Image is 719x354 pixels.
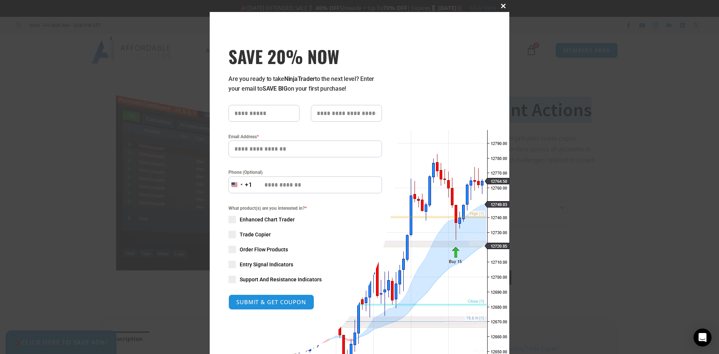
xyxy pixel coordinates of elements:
span: Support And Resistance Indicators [240,276,322,283]
span: Order Flow Products [240,246,288,253]
button: SUBMIT & GET COUPON [228,294,314,310]
span: Trade Copier [240,231,271,238]
div: Open Intercom Messenger [694,329,712,347]
label: Entry Signal Indicators [228,261,382,268]
label: Order Flow Products [228,246,382,253]
div: +1 [245,180,252,190]
strong: NinjaTrader [284,75,315,82]
span: SAVE 20% NOW [228,46,382,67]
label: Email Address [228,133,382,140]
label: Support And Resistance Indicators [228,276,382,283]
button: Selected country [228,176,252,193]
span: Entry Signal Indicators [240,261,293,268]
p: Are you ready to take to the next level? Enter your email to on your first purchase! [228,74,382,94]
span: What product(s) are you interested in? [228,205,382,212]
label: Enhanced Chart Trader [228,216,382,223]
strong: SAVE BIG [263,85,288,92]
label: Trade Copier [228,231,382,238]
span: Enhanced Chart Trader [240,216,295,223]
label: Phone (Optional) [228,169,382,176]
